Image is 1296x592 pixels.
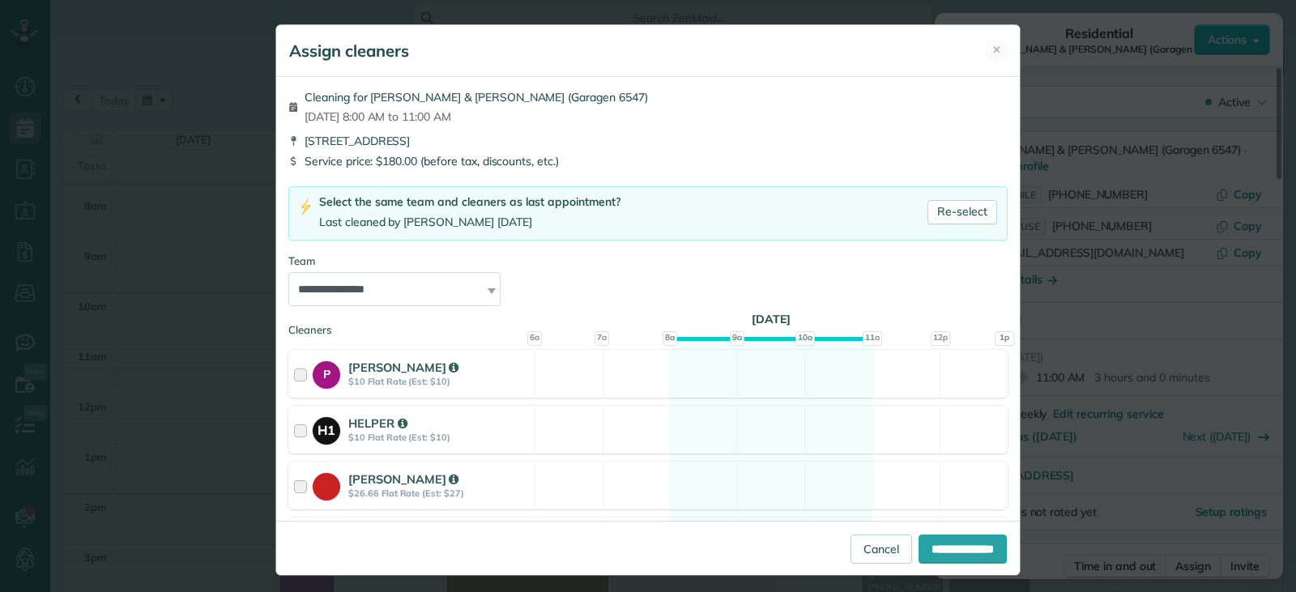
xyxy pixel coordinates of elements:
[992,42,1001,57] span: ✕
[348,471,458,487] strong: [PERSON_NAME]
[288,253,1008,269] div: Team
[289,40,409,62] h5: Assign cleaners
[319,214,620,231] div: Last cleaned by [PERSON_NAME] [DATE]
[927,200,997,224] a: Re-select
[305,109,648,125] span: [DATE] 8:00 AM to 11:00 AM
[348,488,530,499] strong: $26.66 Flat Rate (Est: $27)
[348,376,530,387] strong: $10 Flat Rate (Est: $10)
[288,133,1008,149] div: [STREET_ADDRESS]
[305,89,648,105] span: Cleaning for [PERSON_NAME] & [PERSON_NAME] (Garagen 6547)
[850,535,912,564] a: Cancel
[299,198,313,215] img: lightning-bolt-icon-94e5364df696ac2de96d3a42b8a9ff6ba979493684c50e6bbbcda72601fa0d29.png
[313,417,340,440] strong: H1
[319,194,620,211] div: Select the same team and cleaners as last appointment?
[288,322,1008,327] div: Cleaners
[288,153,1008,169] div: Service price: $180.00 (before tax, discounts, etc.)
[348,360,458,375] strong: [PERSON_NAME]
[313,361,340,383] strong: P
[348,415,407,431] strong: HELPER
[348,432,530,443] strong: $10 Flat Rate (Est: $10)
